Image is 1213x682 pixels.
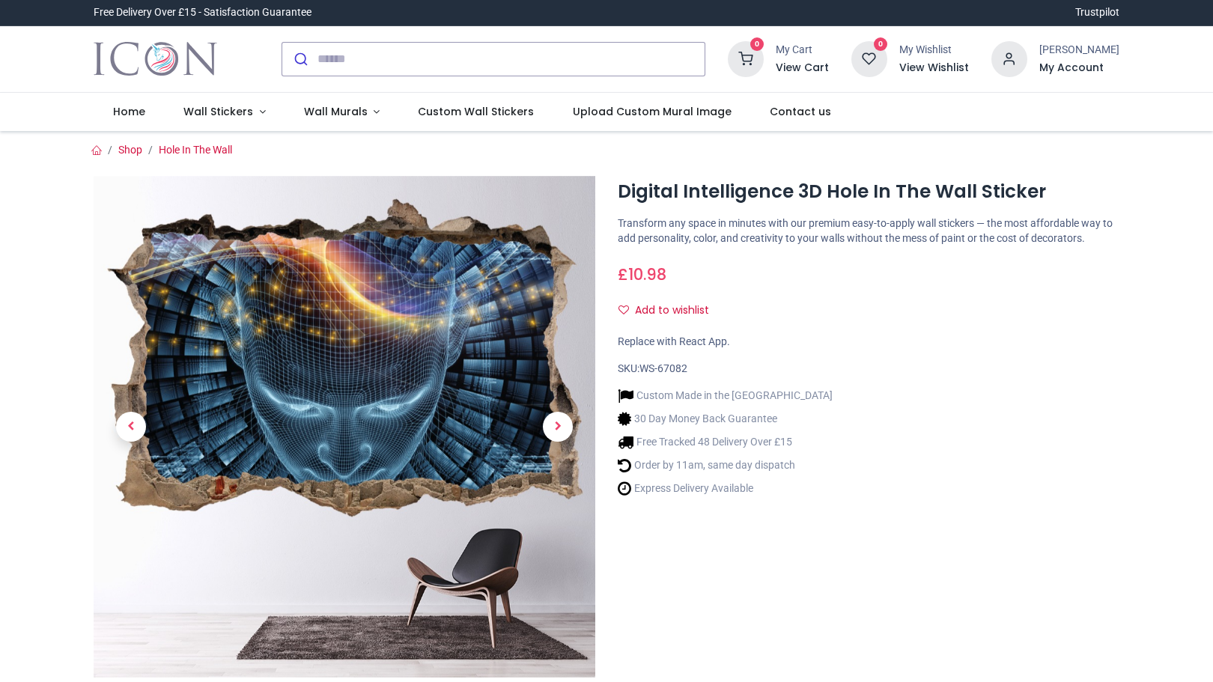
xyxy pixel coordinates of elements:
a: 0 [728,52,764,64]
sup: 0 [874,37,888,52]
div: Replace with React App. [618,335,1119,350]
span: £ [618,264,666,285]
span: Contact us [770,104,831,119]
span: Upload Custom Mural Image [573,104,732,119]
span: Wall Stickers [183,104,253,119]
span: WS-67082 [639,362,687,374]
a: Trustpilot [1075,5,1119,20]
span: Custom Wall Stickers [418,104,534,119]
a: Shop [118,144,142,156]
a: Wall Stickers [164,93,285,132]
a: Logo of Icon Wall Stickers [94,38,217,80]
p: Transform any space in minutes with our premium easy-to-apply wall stickers — the most affordable... [618,216,1119,246]
a: View Wishlist [899,61,969,76]
a: Next [520,251,595,602]
li: Custom Made in the [GEOGRAPHIC_DATA] [618,388,833,404]
div: My Wishlist [899,43,969,58]
li: Order by 11am, same day dispatch [618,457,833,473]
div: SKU: [618,362,1119,377]
div: Free Delivery Over £15 - Satisfaction Guarantee [94,5,311,20]
a: My Account [1039,61,1119,76]
span: Next [543,412,573,442]
li: 30 Day Money Back Guarantee [618,411,833,427]
a: 0 [851,52,887,64]
i: Add to wishlist [618,305,629,315]
sup: 0 [750,37,764,52]
a: View Cart [776,61,829,76]
img: Digital Intelligence 3D Hole In The Wall Sticker [94,176,595,678]
span: Wall Murals [304,104,368,119]
li: Free Tracked 48 Delivery Over £15 [618,434,833,450]
button: Add to wishlistAdd to wishlist [618,298,722,323]
img: Icon Wall Stickers [94,38,217,80]
span: 10.98 [628,264,666,285]
li: Express Delivery Available [618,481,833,496]
a: Wall Murals [285,93,399,132]
div: My Cart [776,43,829,58]
a: Previous [94,251,168,602]
span: Previous [116,412,146,442]
h1: Digital Intelligence 3D Hole In The Wall Sticker [618,179,1119,204]
a: Hole In The Wall [159,144,232,156]
div: [PERSON_NAME] [1039,43,1119,58]
span: Home [113,104,145,119]
button: Submit [282,43,317,76]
